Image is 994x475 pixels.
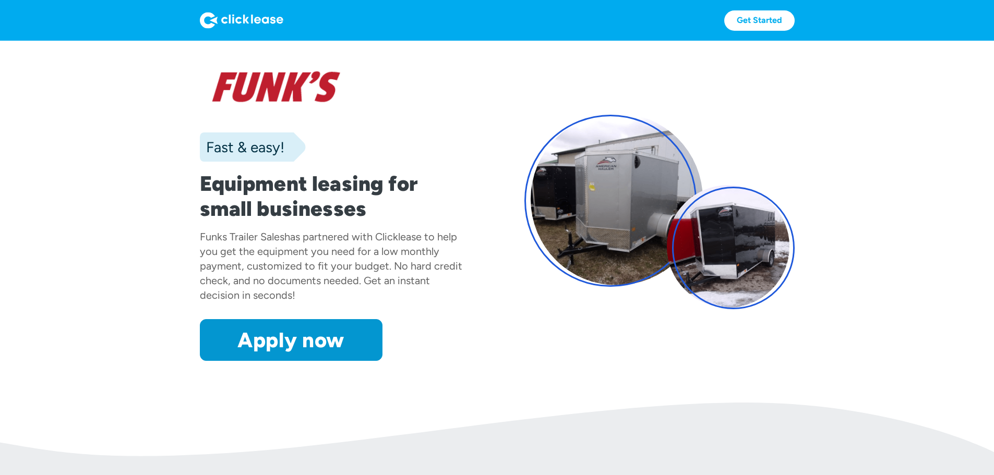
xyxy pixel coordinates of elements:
a: Apply now [200,319,382,361]
h1: Equipment leasing for small businesses [200,171,470,221]
div: has partnered with Clicklease to help you get the equipment you need for a low monthly payment, c... [200,230,462,301]
img: Logo [200,12,283,29]
a: Get Started [724,10,795,31]
div: Fast & easy! [200,137,284,157]
div: Funks Trailer Sales [200,230,284,243]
